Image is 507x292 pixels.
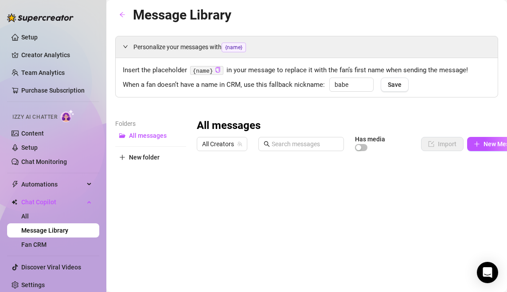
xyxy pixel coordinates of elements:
span: Insert the placeholder in your message to replace it with the fan’s first name when sending the m... [123,65,491,76]
span: plus [474,141,480,147]
span: Izzy AI Chatter [12,113,57,121]
a: Chat Monitoring [21,158,67,165]
button: Import [421,137,464,151]
button: All messages [115,128,186,143]
span: thunderbolt [12,181,19,188]
span: When a fan doesn’t have a name in CRM, use this fallback nickname: [123,80,325,90]
span: search [264,141,270,147]
img: logo-BBDzfeDw.svg [7,13,74,22]
button: Save [381,78,409,92]
img: AI Chatter [61,109,74,122]
span: New folder [129,154,160,161]
button: Click to Copy [215,67,221,74]
img: Chat Copilot [12,199,17,205]
a: Creator Analytics [21,48,92,62]
span: Personalize your messages with [133,42,491,52]
span: copy [215,67,221,73]
span: Automations [21,177,84,191]
a: Settings [21,281,45,288]
a: Setup [21,34,38,41]
article: Message Library [133,4,231,25]
span: Save [388,81,402,88]
a: Team Analytics [21,69,65,76]
div: Open Intercom Messenger [477,262,498,283]
span: team [237,141,242,147]
code: {name} [190,66,223,75]
div: Personalize your messages with{name} [116,36,498,58]
span: All messages [129,132,167,139]
a: Fan CRM [21,241,47,248]
a: Message Library [21,227,68,234]
a: Purchase Subscription [21,87,85,94]
a: Setup [21,144,38,151]
span: plus [119,154,125,160]
a: Discover Viral Videos [21,264,81,271]
a: Content [21,130,44,137]
button: New folder [115,150,186,164]
article: Folders [115,119,186,128]
span: All Creators [202,137,242,151]
article: Has media [355,136,385,142]
a: All [21,213,29,220]
span: expanded [123,44,128,49]
input: Search messages [272,139,339,149]
h3: All messages [197,119,261,133]
span: {name} [222,43,246,52]
span: Chat Copilot [21,195,84,209]
span: folder-open [119,132,125,139]
span: arrow-left [119,12,125,18]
